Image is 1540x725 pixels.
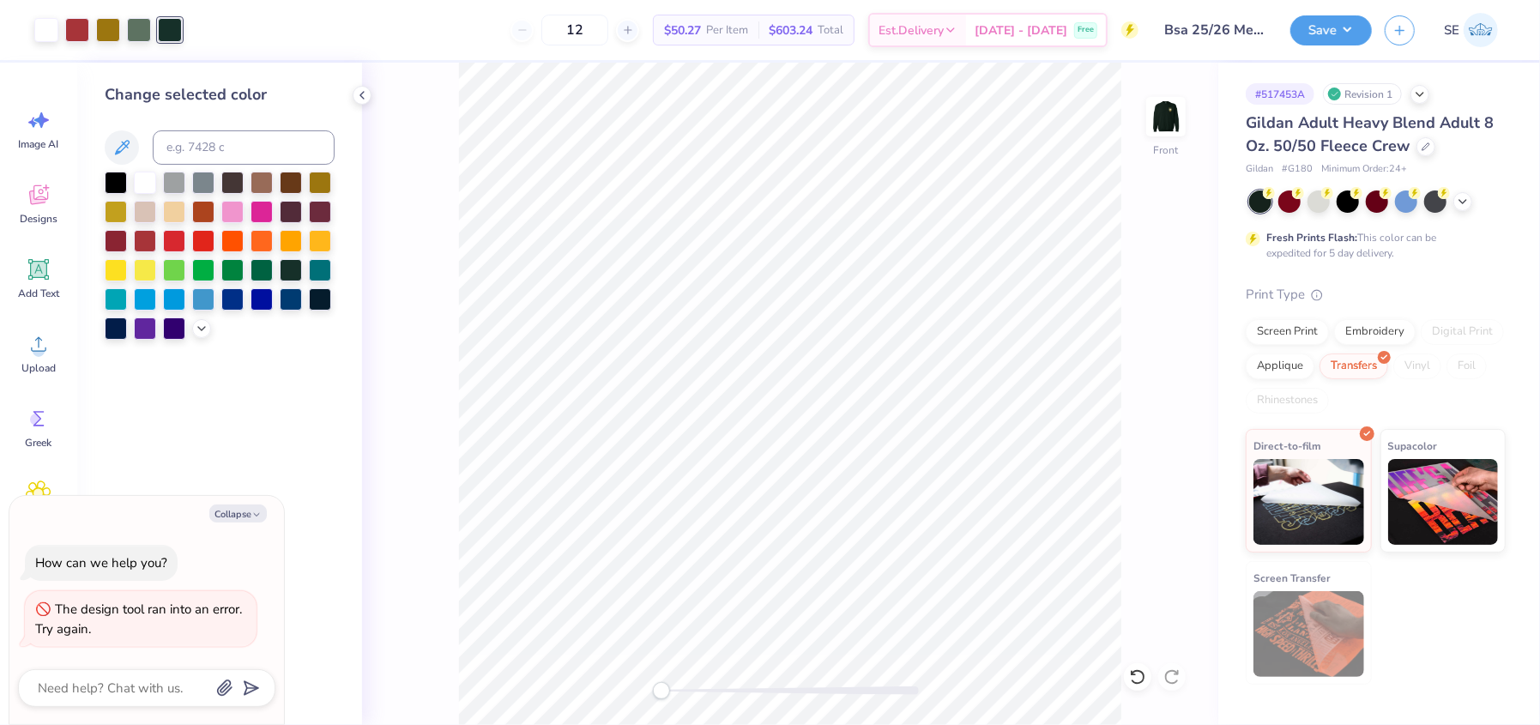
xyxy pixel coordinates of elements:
div: Revision 1 [1323,83,1402,105]
span: Upload [21,361,56,375]
span: Supacolor [1388,437,1438,455]
div: Screen Print [1246,319,1329,345]
div: Accessibility label [653,682,670,699]
span: Add Text [18,287,59,300]
span: Gildan [1246,162,1273,177]
div: Print Type [1246,285,1506,305]
span: $603.24 [769,21,812,39]
img: Supacolor [1388,459,1499,545]
div: Foil [1446,353,1487,379]
span: $50.27 [664,21,701,39]
span: Free [1078,24,1094,36]
span: Designs [20,212,57,226]
img: Screen Transfer [1253,591,1364,677]
div: Applique [1246,353,1314,379]
span: Greek [26,436,52,450]
span: Screen Transfer [1253,569,1331,587]
span: Direct-to-film [1253,437,1321,455]
span: SE [1444,21,1459,40]
div: Vinyl [1393,353,1441,379]
div: Digital Print [1421,319,1504,345]
span: Minimum Order: 24 + [1321,162,1407,177]
strong: Fresh Prints Flash: [1266,231,1357,245]
input: – – [541,15,608,45]
input: e.g. 7428 c [153,130,335,165]
button: Save [1290,15,1372,45]
span: Est. Delivery [879,21,944,39]
span: Gildan Adult Heavy Blend Adult 8 Oz. 50/50 Fleece Crew [1246,112,1494,156]
div: Transfers [1320,353,1388,379]
div: Embroidery [1334,319,1416,345]
img: Front [1149,100,1183,134]
div: Front [1154,142,1179,158]
input: Untitled Design [1151,13,1277,47]
span: [DATE] - [DATE] [975,21,1067,39]
a: SE [1436,13,1506,47]
button: Collapse [209,504,267,523]
span: Image AI [19,137,59,151]
img: Direct-to-film [1253,459,1364,545]
span: # G180 [1282,162,1313,177]
div: The design tool ran into an error. Try again. [35,601,242,637]
div: This color can be expedited for 5 day delivery. [1266,230,1477,261]
div: Change selected color [105,83,335,106]
div: Rhinestones [1246,388,1329,414]
div: How can we help you? [35,554,167,571]
img: Shirley Evaleen B [1464,13,1498,47]
div: # 517453A [1246,83,1314,105]
span: Total [818,21,843,39]
span: Per Item [706,21,748,39]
